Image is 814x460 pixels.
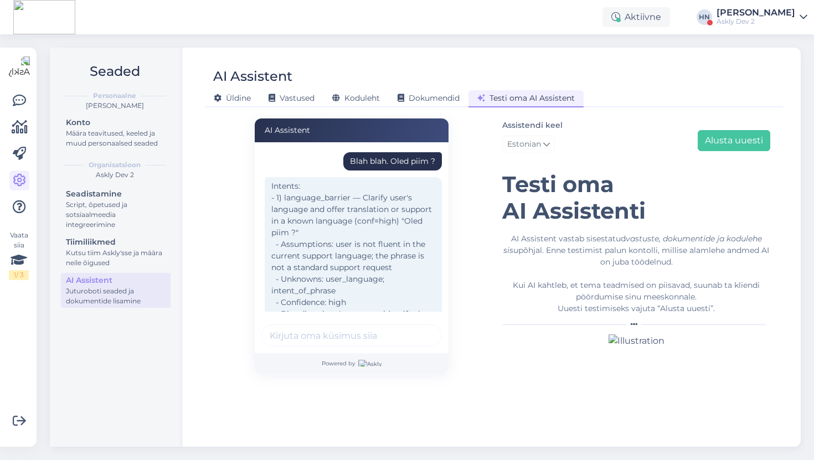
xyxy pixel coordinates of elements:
a: SeadistamineScript, õpetused ja sotsiaalmeedia integreerimine [61,187,171,231]
a: AI AssistentJuturoboti seaded ja dokumentide lisamine [61,273,171,308]
div: AI Assistent [255,118,449,142]
img: Askly [358,360,382,366]
a: Estonian [502,136,555,153]
span: Üldine [214,93,251,103]
input: Kirjuta oma küsimus siia [261,324,442,347]
div: Konto [66,117,166,128]
div: Aktiivne [602,7,670,27]
i: vastuste, dokumentide ja kodulehe sisu [503,234,762,255]
div: [PERSON_NAME] [717,8,795,17]
div: Määra teavitused, keeled ja muud personaalsed seaded [66,128,166,148]
b: Personaalne [93,91,136,101]
div: Vaata siia [9,230,29,280]
div: Blah blah. Oled piim ? [350,156,435,167]
div: [PERSON_NAME] [59,101,171,111]
h1: Testi oma AI Assistenti [502,171,770,224]
h2: Seaded [59,61,171,82]
div: AI Assistent [213,66,292,87]
div: AI Assistent [66,275,166,286]
img: Illustration [609,334,664,348]
div: AI Assistent vastab sisestatud põhjal. Enne testimist palun kontolli, millise alamlehe andmed AI ... [502,233,770,314]
span: Testi oma AI Assistent [477,93,575,103]
button: Alusta uuesti [698,130,770,151]
a: KontoMäära teavitused, keeled ja muud personaalsed seaded [61,115,171,150]
b: Organisatsioon [89,160,141,170]
label: Assistendi keel [502,120,563,131]
div: 1 / 3 [9,270,29,280]
div: HN [697,9,712,25]
span: Dokumendid [398,93,460,103]
div: Askly Dev 2 [59,170,171,180]
span: Estonian [507,138,541,151]
div: Script, õpetused ja sotsiaalmeedia integreerimine [66,200,166,230]
span: Koduleht [332,93,380,103]
div: Juturoboti seaded ja dokumentide lisamine [66,286,166,306]
img: Askly Logo [9,56,30,77]
div: Askly Dev 2 [717,17,795,26]
span: Vastused [269,93,315,103]
div: Kutsu tiim Askly'sse ja määra neile õigused [66,248,166,268]
div: Seadistamine [66,188,166,200]
div: Tiimiliikmed [66,236,166,248]
a: TiimiliikmedKutsu tiim Askly'sse ja määra neile õigused [61,235,171,270]
a: [PERSON_NAME]Askly Dev 2 [717,8,807,26]
div: Intents: - 1) language_barrier — Clarify user's language and offer translation or support in a kn... [265,177,442,347]
span: Powered by [322,359,382,368]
